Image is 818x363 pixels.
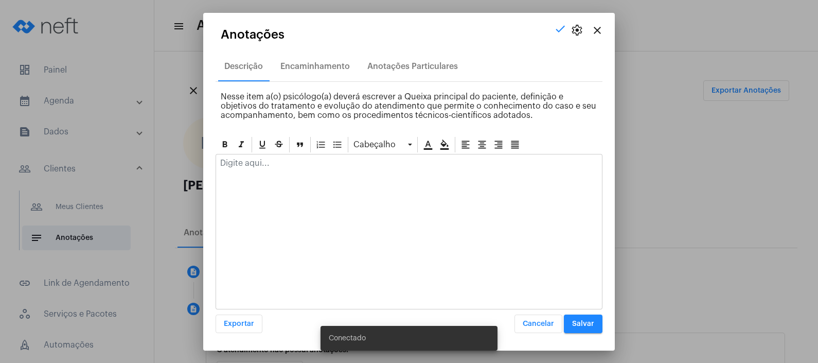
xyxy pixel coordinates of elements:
[329,333,366,343] span: Conectado
[313,137,329,152] div: Ordered List
[234,137,249,152] div: Itálico
[221,28,284,41] span: Anotações
[523,320,554,327] span: Cancelar
[420,137,436,152] div: Cor do texto
[571,24,583,37] span: settings
[292,137,308,152] div: Blockquote
[564,315,602,333] button: Salvar
[255,137,270,152] div: Sublinhado
[271,137,287,152] div: Strike
[216,315,262,333] button: Exportar
[491,137,506,152] div: Alinhar à direita
[591,24,603,37] mat-icon: close
[221,93,596,119] span: Nesse item a(o) psicólogo(a) deverá escrever a Queixa principal do paciente, definição e objetivo...
[566,20,587,41] button: settings
[437,137,452,152] div: Cor de fundo
[458,137,473,152] div: Alinhar à esquerda
[507,137,523,152] div: Alinhar justificado
[224,320,254,327] span: Exportar
[351,137,415,152] div: Cabeçalho
[474,137,490,152] div: Alinhar ao centro
[554,23,566,35] mat-icon: check
[224,62,263,71] div: Descrição
[367,62,458,71] div: Anotações Particulares
[217,137,233,152] div: Negrito
[572,320,594,327] span: Salvar
[514,315,562,333] button: Cancelar
[330,137,345,152] div: Bullet List
[280,62,350,71] div: Encaminhamento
